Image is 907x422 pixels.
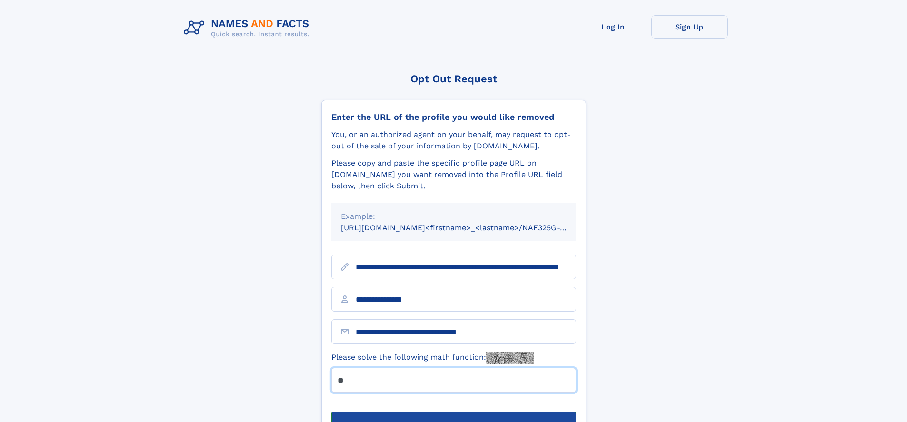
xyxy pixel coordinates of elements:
div: Opt Out Request [321,73,586,85]
div: Enter the URL of the profile you would like removed [331,112,576,122]
a: Sign Up [651,15,728,39]
label: Please solve the following math function: [331,352,534,364]
div: You, or an authorized agent on your behalf, may request to opt-out of the sale of your informatio... [331,129,576,152]
img: Logo Names and Facts [180,15,317,41]
small: [URL][DOMAIN_NAME]<firstname>_<lastname>/NAF325G-xxxxxxxx [341,223,594,232]
a: Log In [575,15,651,39]
div: Please copy and paste the specific profile page URL on [DOMAIN_NAME] you want removed into the Pr... [331,157,576,192]
div: Example: [341,211,567,222]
